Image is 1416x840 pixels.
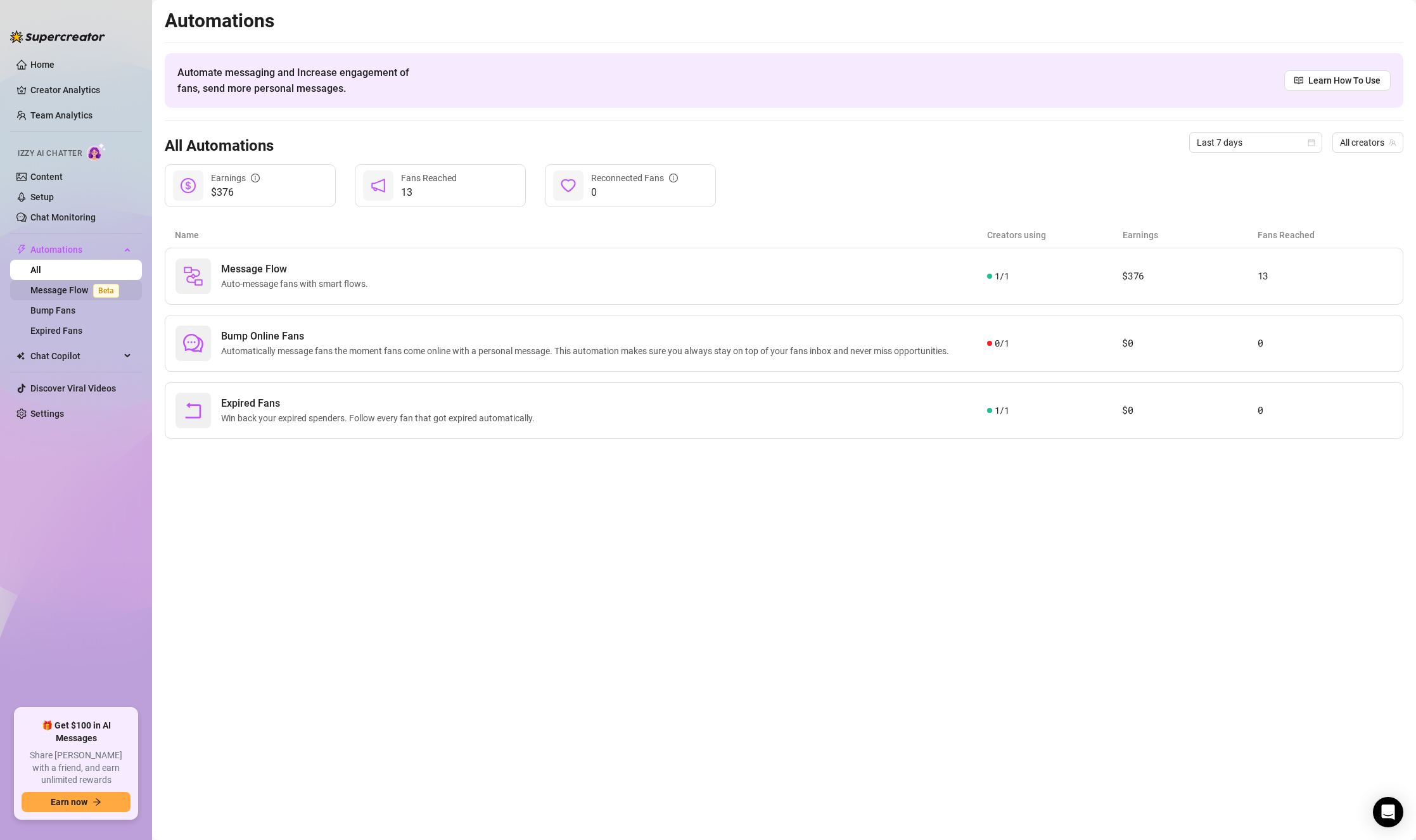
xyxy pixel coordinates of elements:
article: Creators using [987,228,1123,242]
span: Bump Online Fans [221,329,954,344]
span: Beta [93,284,119,298]
div: Earnings [211,171,260,185]
a: Discover Viral Videos [30,383,116,393]
span: info-circle [669,174,678,182]
span: Expired Fans [221,396,540,411]
span: Win back your expired spenders. Follow every fan that got expired automatically. [221,411,540,425]
span: 1 / 1 [995,269,1009,283]
button: Earn nowarrow-right [22,792,131,812]
span: team [1389,139,1396,146]
span: thunderbolt [16,245,27,255]
span: Chat Copilot [30,346,120,366]
span: 13 [401,185,457,200]
span: Fans Reached [401,173,457,183]
a: Setup [30,192,54,202]
span: Share [PERSON_NAME] with a friend, and earn unlimited rewards [22,749,131,787]
span: notification [371,178,386,193]
span: 1 / 1 [995,404,1009,417]
span: Auto-message fans with smart flows. [221,277,373,291]
a: Home [30,60,54,70]
article: $376 [1122,269,1257,284]
span: $376 [211,185,260,200]
article: Name [175,228,987,242]
a: All [30,265,41,275]
span: calendar [1308,139,1315,146]
a: Bump Fans [30,305,75,315]
h3: All Automations [165,136,274,156]
span: All creators [1340,133,1396,152]
a: Team Analytics [30,110,92,120]
img: logo-BBDzfeDw.svg [10,30,105,43]
span: dollar [181,178,196,193]
div: Reconnected Fans [591,171,678,185]
span: Earn now [51,797,87,807]
img: AI Chatter [87,143,106,161]
span: arrow-right [92,798,101,806]
span: Automations [30,239,120,260]
span: info-circle [251,174,260,182]
article: Fans Reached [1258,228,1393,242]
span: comment [183,333,203,353]
span: 0 [591,185,678,200]
article: 13 [1258,269,1393,284]
span: Learn How To Use [1308,73,1381,87]
span: Message Flow [221,262,373,277]
span: rollback [183,400,203,421]
article: 0 [1258,336,1393,351]
span: 🎁 Get $100 in AI Messages [22,720,131,744]
div: Open Intercom Messenger [1373,797,1403,827]
a: Message FlowBeta [30,285,124,295]
span: Automatically message fans the moment fans come online with a personal message. This automation m... [221,344,954,358]
img: svg%3e [183,266,203,286]
span: Automate messaging and Increase engagement of fans, send more personal messages. [177,65,421,96]
article: $0 [1122,403,1257,418]
a: Learn How To Use [1284,70,1391,91]
a: Creator Analytics [30,80,132,100]
article: 0 [1258,403,1393,418]
span: read [1294,76,1303,85]
h2: Automations [165,9,1403,33]
a: Chat Monitoring [30,212,96,222]
a: Content [30,172,63,182]
span: 0 / 1 [995,336,1009,350]
a: Settings [30,409,64,419]
span: Izzy AI Chatter [18,148,82,160]
article: Earnings [1123,228,1258,242]
a: Expired Fans [30,326,82,336]
img: Chat Copilot [16,352,25,360]
article: $0 [1122,336,1257,351]
span: heart [561,178,576,193]
span: Last 7 days [1197,133,1315,152]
